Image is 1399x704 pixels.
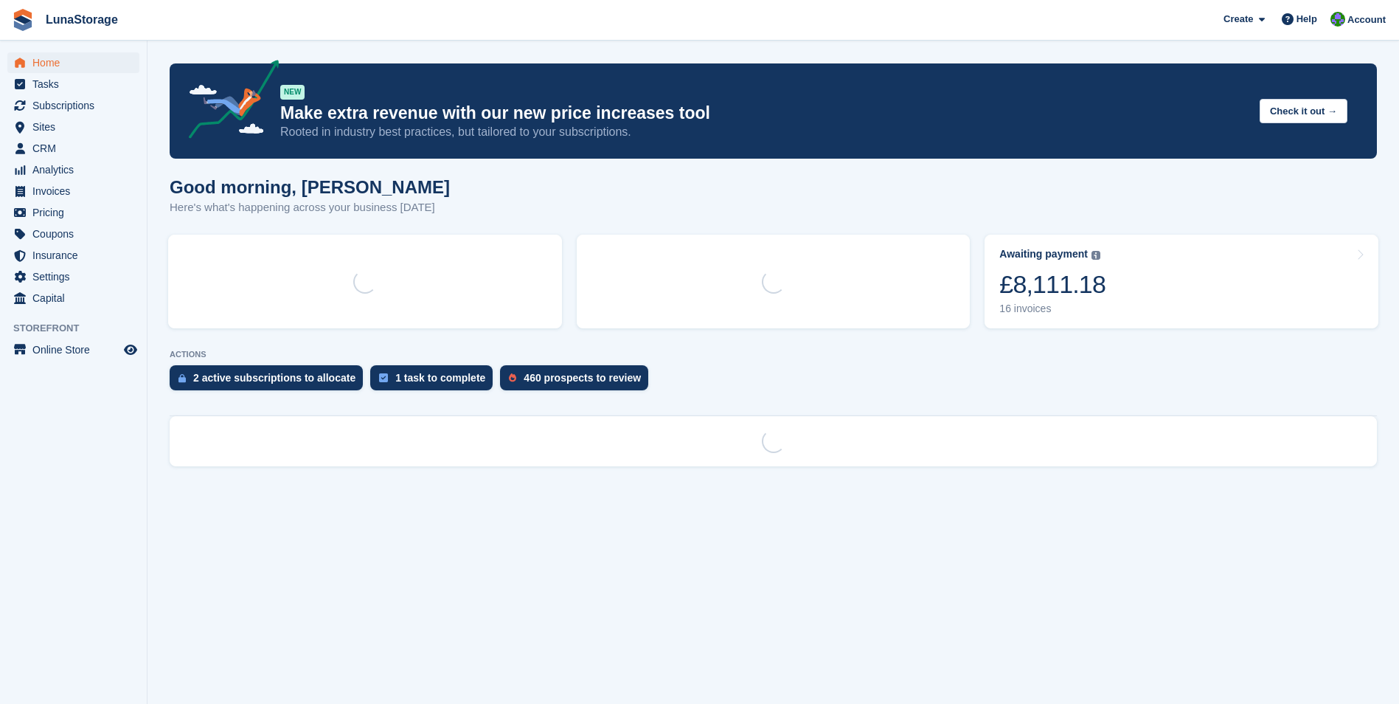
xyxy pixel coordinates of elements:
a: menu [7,181,139,201]
img: icon-info-grey-7440780725fd019a000dd9b08b2336e03edf1995a4989e88bcd33f0948082b44.svg [1091,251,1100,260]
img: Cathal Vaughan [1330,12,1345,27]
a: menu [7,339,139,360]
a: menu [7,266,139,287]
div: £8,111.18 [999,269,1105,300]
span: Create [1223,12,1253,27]
div: NEW [280,85,305,100]
span: Settings [32,266,121,287]
span: Tasks [32,74,121,94]
a: menu [7,117,139,137]
img: task-75834270c22a3079a89374b754ae025e5fb1db73e45f91037f5363f120a921f8.svg [379,373,388,382]
div: Awaiting payment [999,248,1088,260]
span: Coupons [32,224,121,244]
a: 1 task to complete [370,365,500,398]
a: menu [7,224,139,244]
span: Subscriptions [32,95,121,116]
h1: Good morning, [PERSON_NAME] [170,177,450,197]
div: 2 active subscriptions to allocate [193,372,355,384]
span: Help [1296,12,1317,27]
a: menu [7,202,139,223]
div: 460 prospects to review [524,372,641,384]
span: CRM [32,138,121,159]
span: Insurance [32,245,121,266]
a: 460 prospects to review [500,365,656,398]
a: menu [7,52,139,73]
span: Online Store [32,339,121,360]
p: Make extra revenue with our new price increases tool [280,103,1248,124]
button: Check it out → [1260,99,1347,123]
p: Here's what's happening across your business [DATE] [170,199,450,216]
span: Pricing [32,202,121,223]
div: 1 task to complete [395,372,485,384]
span: Sites [32,117,121,137]
span: Home [32,52,121,73]
a: LunaStorage [40,7,124,32]
a: menu [7,95,139,116]
a: menu [7,138,139,159]
span: Invoices [32,181,121,201]
span: Storefront [13,321,147,336]
a: menu [7,245,139,266]
span: Analytics [32,159,121,180]
img: active_subscription_to_allocate_icon-d502201f5373d7db506a760aba3b589e785aa758c864c3986d89f69b8ff3... [178,373,186,383]
img: prospect-51fa495bee0391a8d652442698ab0144808aea92771e9ea1ae160a38d050c398.svg [509,373,516,382]
img: stora-icon-8386f47178a22dfd0bd8f6a31ec36ba5ce8667c1dd55bd0f319d3a0aa187defe.svg [12,9,34,31]
a: Awaiting payment £8,111.18 16 invoices [985,235,1378,328]
div: 16 invoices [999,303,1105,315]
a: menu [7,74,139,94]
a: Preview store [122,341,139,359]
a: 2 active subscriptions to allocate [170,365,370,398]
p: Rooted in industry best practices, but tailored to your subscriptions. [280,124,1248,140]
span: Account [1347,13,1386,27]
p: ACTIONS [170,350,1377,359]
img: price-adjustments-announcement-icon-8257ccfd72463d97f412b2fc003d46551f7dbcb40ab6d574587a9cd5c0d94... [176,60,280,144]
span: Capital [32,288,121,308]
a: menu [7,288,139,308]
a: menu [7,159,139,180]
